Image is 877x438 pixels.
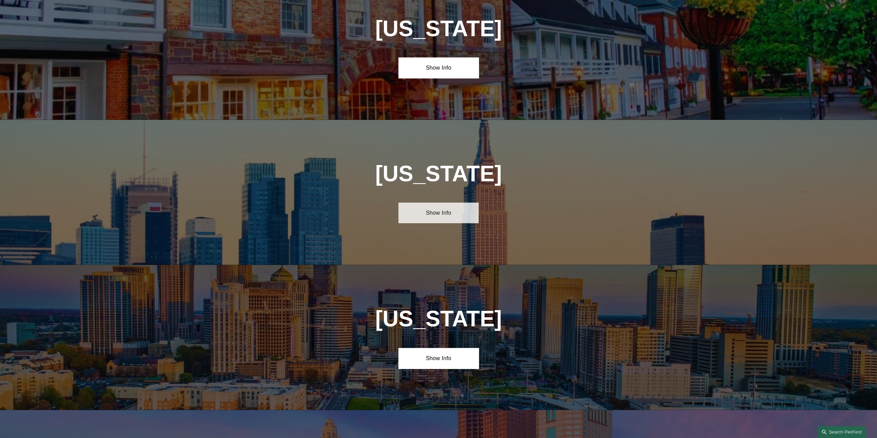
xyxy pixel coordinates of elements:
a: Show Info [398,203,479,223]
a: Show Info [398,58,479,78]
h1: [US_STATE] [338,161,539,186]
a: Search this site [818,426,866,438]
h1: [US_STATE] [338,306,539,332]
a: Show Info [398,348,479,369]
h1: [US_STATE] [338,16,539,41]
